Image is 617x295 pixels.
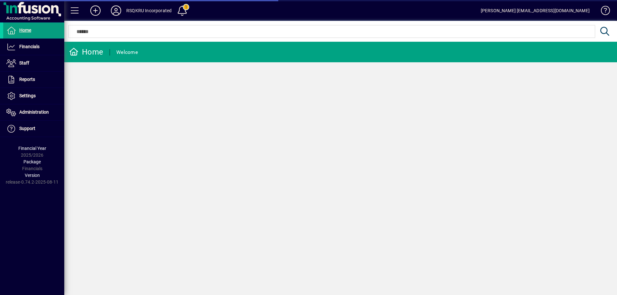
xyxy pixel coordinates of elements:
[19,60,29,65] span: Staff
[3,55,64,71] a: Staff
[3,121,64,137] a: Support
[19,93,36,98] span: Settings
[23,159,41,164] span: Package
[19,126,35,131] span: Support
[596,1,609,22] a: Knowledge Base
[116,47,138,57] div: Welcome
[19,77,35,82] span: Reports
[69,47,103,57] div: Home
[19,44,40,49] span: Financials
[3,88,64,104] a: Settings
[126,5,172,16] div: RSQKRU Incorporated
[18,146,46,151] span: Financial Year
[3,104,64,120] a: Administration
[3,72,64,88] a: Reports
[481,5,590,16] div: [PERSON_NAME] [EMAIL_ADDRESS][DOMAIN_NAME]
[85,5,106,16] button: Add
[25,173,40,178] span: Version
[106,5,126,16] button: Profile
[19,109,49,115] span: Administration
[19,28,31,33] span: Home
[3,39,64,55] a: Financials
